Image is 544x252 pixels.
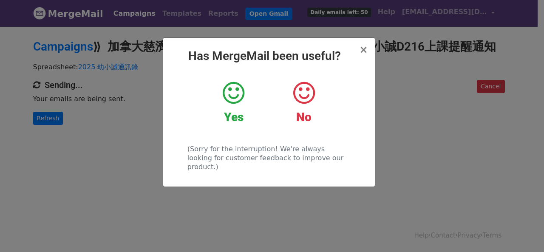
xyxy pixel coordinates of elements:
[224,110,244,124] strong: Yes
[296,110,312,124] strong: No
[170,49,368,63] h2: Has MergeMail been useful?
[359,45,368,55] button: Close
[187,144,350,171] p: (Sorry for the interruption! We're always looking for customer feedback to improve our product.)
[275,80,332,125] a: No
[205,80,262,125] a: Yes
[359,44,368,56] span: ×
